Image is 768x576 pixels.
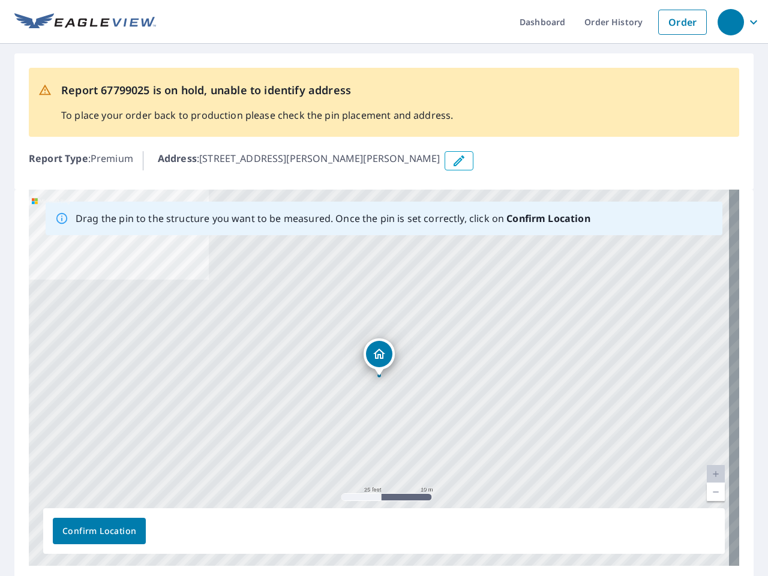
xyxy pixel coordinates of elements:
[506,212,590,225] b: Confirm Location
[14,13,156,31] img: EV Logo
[29,151,133,170] p: : Premium
[658,10,707,35] a: Order
[158,152,197,165] b: Address
[61,82,453,98] p: Report 67799025 is on hold, unable to identify address
[76,211,590,226] p: Drag the pin to the structure you want to be measured. Once the pin is set correctly, click on
[364,338,395,376] div: Dropped pin, building 1, Residential property, 9530 S Amelia Ave Amelia Court House, VA 23002
[61,108,453,122] p: To place your order back to production please check the pin placement and address.
[158,151,440,170] p: : [STREET_ADDRESS][PERSON_NAME][PERSON_NAME]
[29,152,88,165] b: Report Type
[62,524,136,539] span: Confirm Location
[707,483,725,501] a: Current Level 20, Zoom Out
[707,465,725,483] a: Current Level 20, Zoom In Disabled
[53,518,146,544] button: Confirm Location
